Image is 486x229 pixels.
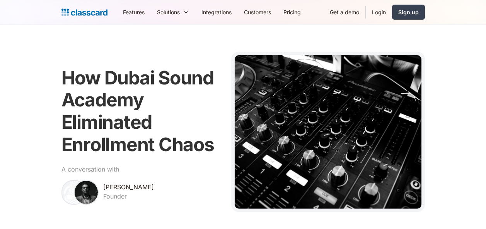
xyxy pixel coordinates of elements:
div: A conversation with [61,165,119,174]
a: Customers [238,3,277,21]
div: Solutions [151,3,195,21]
a: Features [117,3,151,21]
div: Solutions [157,8,180,16]
div: [PERSON_NAME] [103,182,154,192]
a: Sign up [392,5,425,20]
h1: How Dubai Sound Academy Eliminated Enrollment Chaos [61,67,222,155]
a: Login [366,3,392,21]
a: Pricing [277,3,307,21]
a: Get a demo [324,3,365,21]
div: Sign up [398,8,419,16]
a: Integrations [195,3,238,21]
a: home [61,7,107,18]
div: Founder [103,192,127,201]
